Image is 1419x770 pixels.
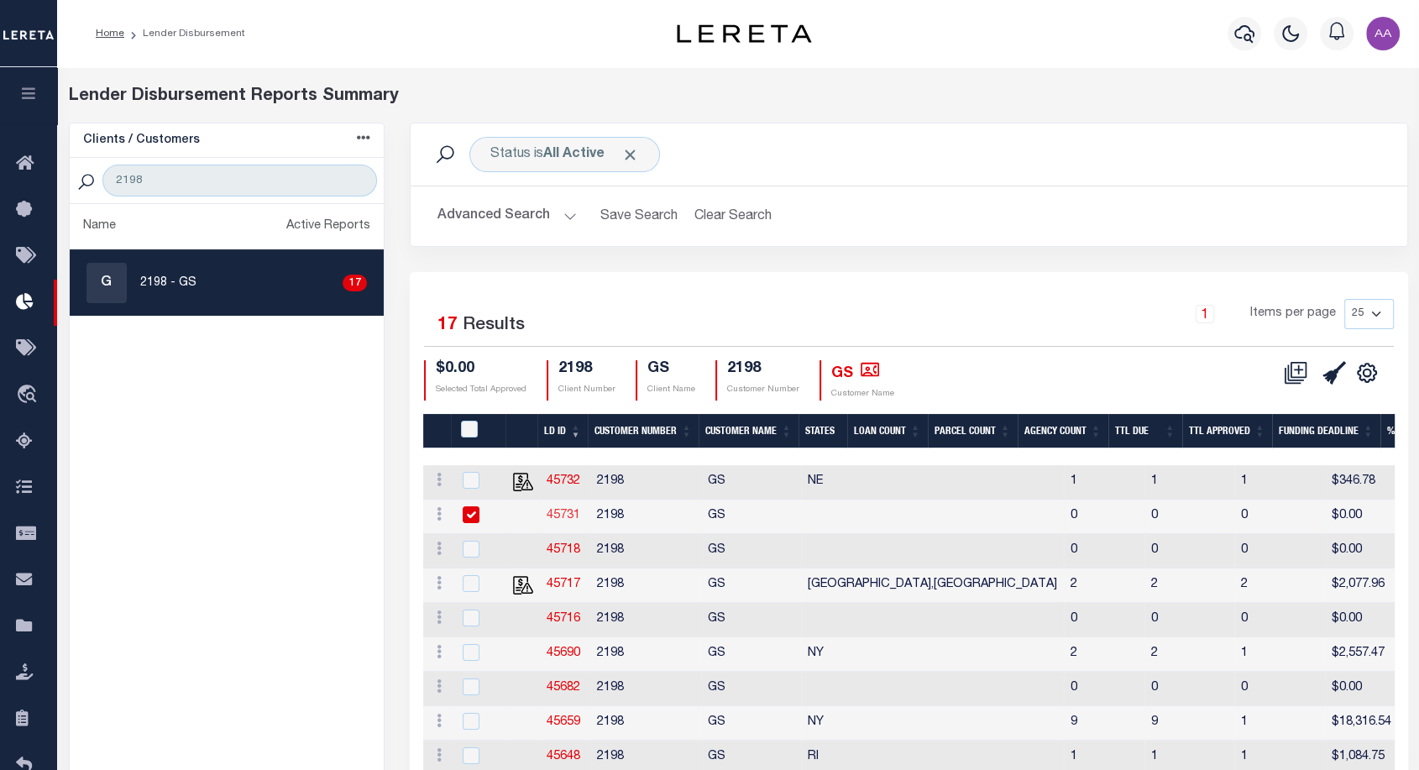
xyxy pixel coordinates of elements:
[547,647,580,659] a: 45690
[1144,706,1234,741] td: 9
[1182,414,1272,448] th: Ttl Approved: activate to sort column ascending
[1064,672,1144,706] td: 0
[701,500,801,534] td: GS
[677,24,811,43] img: logo-dark.svg
[1144,568,1234,603] td: 2
[436,360,526,379] h4: $0.00
[16,385,43,406] i: travel_explore
[847,414,928,448] th: Loan Count: activate to sort column ascending
[547,751,580,762] a: 45648
[727,384,799,396] p: Customer Number
[590,706,701,741] td: 2198
[547,544,580,556] a: 45718
[343,275,366,291] div: 17
[1234,465,1325,500] td: 1
[1108,414,1182,448] th: Ttl Due: activate to sort column ascending
[1234,672,1325,706] td: 0
[1064,603,1144,637] td: 0
[647,384,695,396] p: Client Name
[801,637,1064,672] td: NY
[701,672,801,706] td: GS
[1144,637,1234,672] td: 2
[590,672,701,706] td: 2198
[1234,706,1325,741] td: 1
[558,384,615,396] p: Client Number
[701,603,801,637] td: GS
[70,250,384,316] a: G2198 - GS17
[83,134,200,148] h5: Clients / Customers
[701,534,801,568] td: GS
[801,465,1064,500] td: NE
[469,137,660,172] div: Status is
[1234,568,1325,603] td: 2
[1064,534,1144,568] td: 0
[1325,500,1398,534] td: $0.00
[1196,305,1214,323] a: 1
[69,84,1408,109] div: Lender Disbursement Reports Summary
[590,603,701,637] td: 2198
[437,200,577,233] button: Advanced Search
[590,534,701,568] td: 2198
[451,414,505,448] th: LDID
[537,414,588,448] th: LD ID: activate to sort column ascending
[1144,534,1234,568] td: 0
[140,275,196,292] p: 2198 - GS
[83,217,116,236] div: Name
[590,637,701,672] td: 2198
[547,716,580,728] a: 45659
[1366,17,1400,50] img: svg+xml;base64,PHN2ZyB4bWxucz0iaHR0cDovL3d3dy53My5vcmcvMjAwMC9zdmciIHBvaW50ZXItZXZlbnRzPSJub25lIi...
[1272,414,1380,448] th: Funding Deadline: activate to sort column ascending
[547,613,580,625] a: 45716
[1144,500,1234,534] td: 0
[96,29,124,39] a: Home
[102,165,377,196] input: Search Customer
[547,579,580,590] a: 45717
[831,388,894,401] p: Customer Name
[699,414,799,448] th: Customer Name: activate to sort column ascending
[1064,568,1144,603] td: 2
[1064,500,1144,534] td: 0
[1325,465,1398,500] td: $346.78
[1144,465,1234,500] td: 1
[701,637,801,672] td: GS
[463,312,525,339] label: Results
[588,414,699,448] th: Customer Number: activate to sort column ascending
[621,146,639,164] span: Click to Remove
[86,263,127,303] div: G
[701,568,801,603] td: GS
[1234,534,1325,568] td: 0
[590,200,688,233] button: Save Search
[1325,672,1398,706] td: $0.00
[1018,414,1108,448] th: Agency Count: activate to sort column ascending
[1064,706,1144,741] td: 9
[727,360,799,379] h4: 2198
[437,317,458,334] span: 17
[801,706,1064,741] td: NY
[701,465,801,500] td: GS
[1234,637,1325,672] td: 1
[1250,305,1336,323] span: Items per page
[831,360,894,383] h4: GS
[688,200,779,233] button: Clear Search
[1234,603,1325,637] td: 0
[1064,465,1144,500] td: 1
[543,148,605,161] b: All Active
[590,568,701,603] td: 2198
[590,500,701,534] td: 2198
[1325,637,1398,672] td: $2,557.47
[1234,500,1325,534] td: 0
[801,568,1064,603] td: [GEOGRAPHIC_DATA],[GEOGRAPHIC_DATA]
[1144,603,1234,637] td: 0
[547,682,580,694] a: 45682
[558,360,615,379] h4: 2198
[1144,672,1234,706] td: 0
[590,465,701,500] td: 2198
[436,384,526,396] p: Selected Total Approved
[647,360,695,379] h4: GS
[1325,706,1398,741] td: $18,316.54
[928,414,1018,448] th: Parcel Count: activate to sort column ascending
[547,510,580,521] a: 45731
[1064,637,1144,672] td: 2
[286,217,370,236] div: Active Reports
[1325,534,1398,568] td: $0.00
